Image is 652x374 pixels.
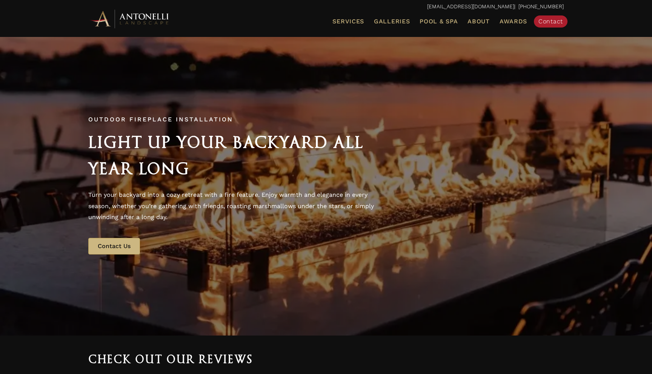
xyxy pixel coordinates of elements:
a: [EMAIL_ADDRESS][DOMAIN_NAME] [427,3,514,9]
span: Pool & Spa [420,18,458,25]
a: Awards [497,17,530,26]
p: | [PHONE_NUMBER] [88,2,564,12]
img: Antonelli Horizontal Logo [88,8,171,29]
a: Contact Us [88,238,140,254]
a: Galleries [371,17,413,26]
span: Check out our reviews [88,353,253,366]
a: Services [329,17,367,26]
span: Light Up Your Backyard All Year Long [88,133,364,178]
span: Outdoor Fireplace Installation [88,116,233,123]
span: Contact [538,18,563,25]
span: Turn your backyard into a cozy retreat with a fire feature. Enjoy warmth and elegance in every se... [88,191,374,221]
a: About [464,17,493,26]
span: Contact Us [98,242,131,250]
a: Pool & Spa [417,17,461,26]
a: Contact [534,15,567,28]
span: Awards [500,18,527,25]
span: Galleries [374,18,410,25]
span: Services [332,18,364,25]
span: About [467,18,490,25]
